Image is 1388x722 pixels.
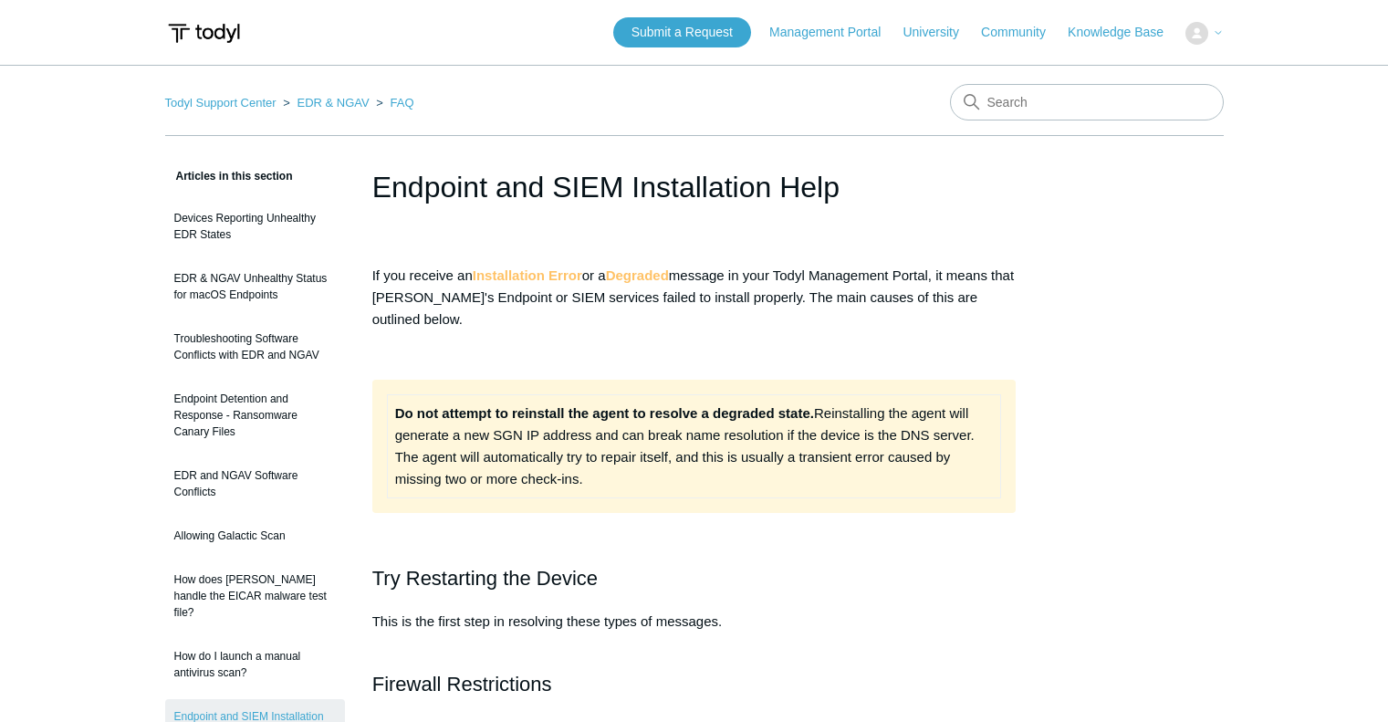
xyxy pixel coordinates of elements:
[165,382,345,449] a: Endpoint Detention and Response - Ransomware Canary Files
[372,668,1017,700] h2: Firewall Restrictions
[165,321,345,372] a: Troubleshooting Software Conflicts with EDR and NGAV
[950,84,1224,120] input: Search
[372,562,1017,594] h2: Try Restarting the Device
[395,405,814,421] strong: Do not attempt to reinstall the agent to resolve a degraded state.
[391,96,414,110] a: FAQ
[165,201,345,252] a: Devices Reporting Unhealthy EDR States
[165,96,280,110] li: Todyl Support Center
[981,23,1064,42] a: Community
[165,562,345,630] a: How does [PERSON_NAME] handle the EICAR malware test file?
[769,23,899,42] a: Management Portal
[165,458,345,509] a: EDR and NGAV Software Conflicts
[1068,23,1182,42] a: Knowledge Base
[165,16,243,50] img: Todyl Support Center Help Center home page
[903,23,976,42] a: University
[165,170,293,183] span: Articles in this section
[372,96,413,110] li: FAQ
[387,395,1001,498] td: Reinstalling the agent will generate a new SGN IP address and can break name resolution if the de...
[165,96,277,110] a: Todyl Support Center
[372,265,1017,330] p: If you receive an or a message in your Todyl Management Portal, it means that [PERSON_NAME]'s End...
[279,96,372,110] li: EDR & NGAV
[165,261,345,312] a: EDR & NGAV Unhealthy Status for macOS Endpoints
[613,17,751,47] a: Submit a Request
[606,267,669,283] strong: Degraded
[473,267,582,283] strong: Installation Error
[297,96,369,110] a: EDR & NGAV
[372,165,1017,209] h1: Endpoint and SIEM Installation Help
[372,611,1017,654] p: This is the first step in resolving these types of messages.
[165,518,345,553] a: Allowing Galactic Scan
[165,639,345,690] a: How do I launch a manual antivirus scan?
